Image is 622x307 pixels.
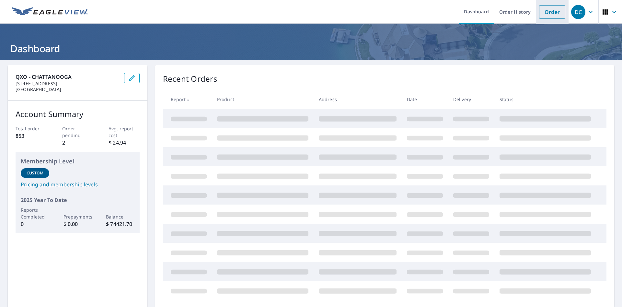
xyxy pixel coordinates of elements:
[21,181,134,188] a: Pricing and membership levels
[106,220,134,228] p: $ 74421.70
[21,207,49,220] p: Reports Completed
[16,108,140,120] p: Account Summary
[21,157,134,166] p: Membership Level
[494,90,596,109] th: Status
[16,81,119,87] p: [STREET_ADDRESS]
[109,139,140,147] p: $ 24.94
[212,90,314,109] th: Product
[163,90,212,109] th: Report #
[16,132,47,140] p: 853
[12,7,88,17] img: EV Logo
[16,125,47,132] p: Total order
[106,213,134,220] p: Balance
[163,73,217,85] p: Recent Orders
[109,125,140,139] p: Avg. report cost
[27,170,43,176] p: Custom
[62,125,93,139] p: Order pending
[16,73,119,81] p: QXO - CHATTANOOGA
[539,5,565,19] a: Order
[402,90,448,109] th: Date
[16,87,119,92] p: [GEOGRAPHIC_DATA]
[314,90,402,109] th: Address
[21,220,49,228] p: 0
[62,139,93,147] p: 2
[21,196,134,204] p: 2025 Year To Date
[8,42,614,55] h1: Dashboard
[571,5,585,19] div: DC
[63,213,92,220] p: Prepayments
[63,220,92,228] p: $ 0.00
[448,90,494,109] th: Delivery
